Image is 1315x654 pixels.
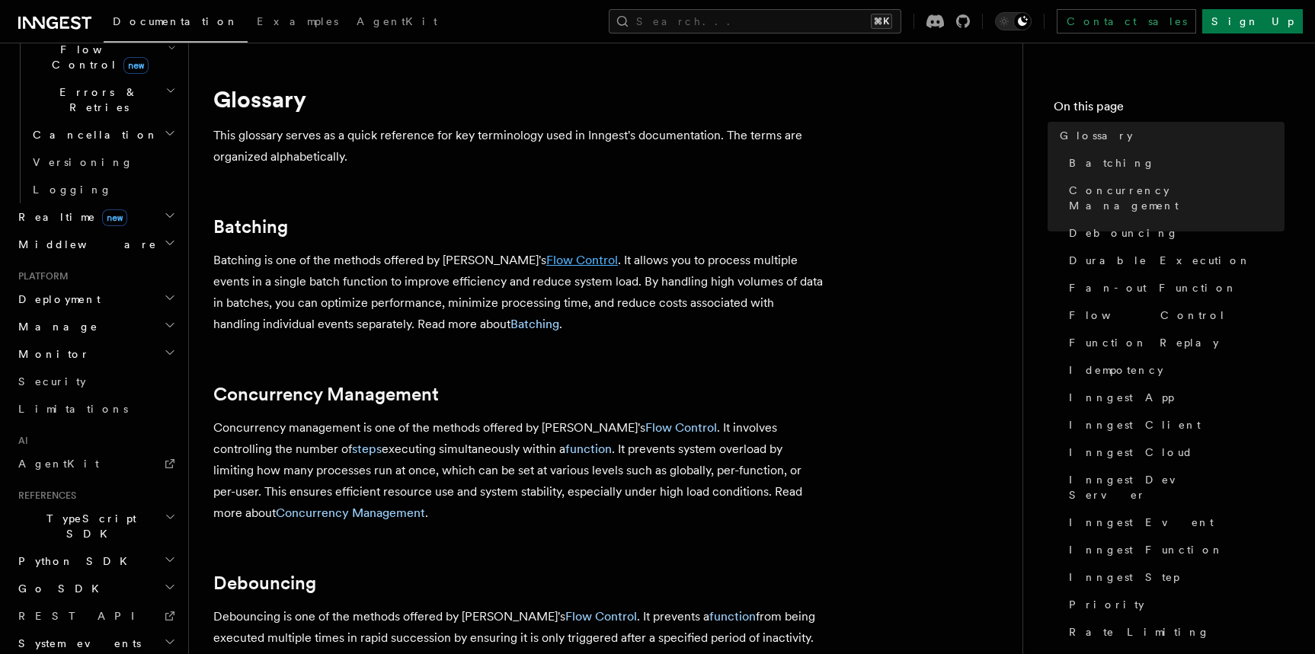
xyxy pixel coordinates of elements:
a: Rate Limiting [1063,618,1285,646]
a: Inngest Function [1063,536,1285,563]
a: steps [352,442,382,456]
span: Function Replay [1069,335,1219,350]
span: Fan-out Function [1069,280,1237,295]
span: TypeScript SDK [12,511,165,541]
span: Inngest Cloud [1069,445,1193,460]
span: Concurrency Management [1069,183,1285,213]
a: Inngest Step [1063,563,1285,591]
a: Versioning [27,148,179,176]
span: Batching [1069,155,1155,171]
a: Documentation [104,5,248,43]
a: Flow Control [645,420,717,435]
span: Middleware [12,237,157,252]
span: References [12,490,76,502]
span: AgentKit [357,15,437,27]
span: Glossary [1060,128,1133,143]
button: Cancellation [27,121,179,148]
button: Flow Controlnew [27,36,179,78]
a: Fan-out Function [1063,274,1285,301]
kbd: ⌘K [871,14,892,29]
span: Flow Control [27,42,168,72]
a: Concurrency Management [213,384,439,405]
span: Go SDK [12,581,108,596]
a: Function Replay [1063,329,1285,356]
span: System events [12,636,141,651]
a: Glossary [1054,122,1285,149]
span: Limitations [18,403,128,415]
span: Logging [33,183,112,196]
span: Cancellation [27,127,158,142]
p: This glossary serves as a quick reference for key terminology used in Inngest's documentation. Th... [213,125,823,167]
span: Python SDK [12,554,136,569]
button: Manage [12,313,179,340]
span: Inngest Dev Server [1069,472,1285,502]
span: Security [18,375,86,388]
a: function [709,609,756,624]
h1: Glossary [213,85,823,113]
button: Search...⌘K [609,9,901,33]
a: Logging [27,176,179,203]
span: Deployment [12,292,101,307]
button: TypeScript SDK [12,505,179,547]
a: AgentKit [12,450,179,477]
button: Go SDK [12,575,179,602]
span: new [123,57,149,74]
span: REST API [18,610,148,622]
a: Inngest Dev Server [1063,466,1285,509]
a: Batching [213,216,288,238]
a: Contact sales [1057,9,1196,33]
a: Inngest Cloud [1063,439,1285,466]
span: AgentKit [18,458,99,470]
a: AgentKit [347,5,446,41]
p: Concurrency management is one of the methods offered by [PERSON_NAME]'s . It involves controlling... [213,417,823,524]
a: Durable Execution [1063,247,1285,274]
span: AI [12,435,28,447]
a: Concurrency Management [276,506,425,520]
span: Idempotency [1069,362,1163,378]
span: Rate Limiting [1069,624,1210,640]
a: Flow Control [546,253,618,267]
span: Platform [12,270,69,282]
a: Flow Control [565,609,637,624]
button: Realtimenew [12,203,179,231]
h4: On this page [1054,97,1285,122]
span: Debouncing [1069,225,1179,241]
a: Sign Up [1202,9,1303,33]
span: Inngest App [1069,390,1174,405]
a: Batching [510,317,559,331]
a: Debouncing [213,573,316,594]
button: Toggle dark mode [995,12,1032,30]
button: Errors & Retries [27,78,179,121]
span: Examples [257,15,338,27]
a: Examples [248,5,347,41]
a: Idempotency [1063,356,1285,384]
span: new [102,209,127,226]
a: Flow Control [1063,301,1285,329]
a: Debouncing [1063,219,1285,247]
button: Python SDK [12,547,179,575]
a: Inngest App [1063,384,1285,411]
span: Manage [12,319,98,334]
span: Monitor [12,346,90,362]
a: Security [12,368,179,395]
span: Documentation [113,15,238,27]
a: function [565,442,612,456]
span: Errors & Retries [27,85,165,115]
button: Monitor [12,340,179,368]
button: Deployment [12,286,179,313]
span: Realtime [12,209,127,225]
p: Batching is one of the methods offered by [PERSON_NAME]'s . It allows you to process multiple eve... [213,250,823,335]
span: Inngest Client [1069,417,1201,432]
span: Versioning [33,156,133,168]
a: Limitations [12,395,179,423]
a: Concurrency Management [1063,177,1285,219]
a: Inngest Client [1063,411,1285,439]
span: Durable Execution [1069,253,1251,268]
span: Inngest Event [1069,515,1214,530]
button: Middleware [12,231,179,258]
a: Priority [1063,591,1285,618]
a: Inngest Event [1063,509,1285,536]
span: Inngest Step [1069,569,1179,585]
span: Inngest Function [1069,542,1224,557]
span: Flow Control [1069,308,1226,323]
